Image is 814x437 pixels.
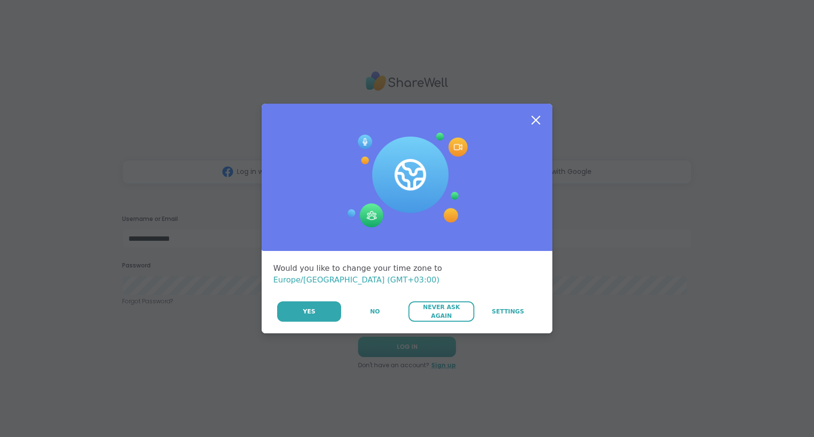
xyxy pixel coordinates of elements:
button: Never Ask Again [408,301,474,322]
div: Would you like to change your time zone to [273,263,541,286]
img: Session Experience [346,133,468,228]
span: Europe/[GEOGRAPHIC_DATA] (GMT+03:00) [273,275,439,284]
span: No [370,307,380,316]
button: Yes [277,301,341,322]
a: Settings [475,301,541,322]
button: No [342,301,407,322]
span: Settings [492,307,524,316]
span: Yes [303,307,315,316]
span: Never Ask Again [413,303,469,320]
